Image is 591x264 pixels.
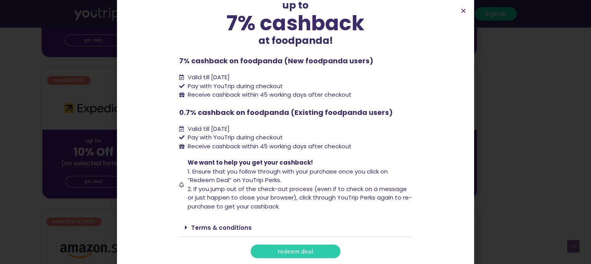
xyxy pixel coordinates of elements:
[186,73,230,82] span: Valid till [DATE]
[186,142,352,151] span: Receive cashback within 45 working days after checkout
[188,158,313,167] span: We want to help you get your cashback!
[191,224,252,232] a: Terms & conditions
[179,13,412,33] div: 7% cashback
[179,56,412,66] p: 7% cashback on foodpanda (New foodpanda users)
[278,248,313,254] span: redeem deal
[188,185,412,210] span: 2. If you jump out of the check-out process (even if to check on a message or just happen to clos...
[186,125,230,134] span: Valid till [DATE]
[188,167,388,184] span: 1. Ensure that you follow through with your purchase once you click on “Redeem Deal” on YouTrip P...
[186,82,283,91] span: Pay with YouTrip during checkout
[179,107,412,118] p: 0.7% cashback on foodpanda (Existing foodpanda users)
[186,90,352,99] span: Receive cashback within 45 working days after checkout
[186,133,283,142] span: Pay with YouTrip during checkout
[179,219,412,237] div: Terms & conditions
[251,245,340,258] a: redeem deal
[460,8,466,14] a: Close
